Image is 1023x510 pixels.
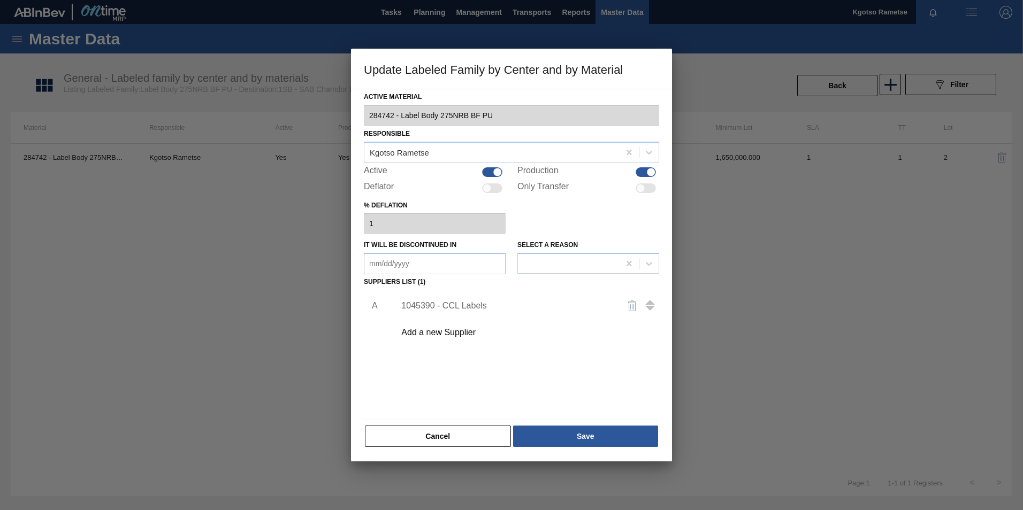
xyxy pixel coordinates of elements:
button: Cancel [365,426,511,447]
label: % deflation [364,198,506,213]
label: It will be discontinued in [364,241,456,249]
label: Active [364,166,387,179]
div: 1045390 - CCL Labels [401,301,611,311]
div: Add a new Supplier [401,328,611,337]
label: Select a reason [517,241,578,249]
button: Save [513,426,658,447]
label: Suppliers list (1) [364,278,425,285]
label: Active Material [364,89,659,105]
img: delete-icon [626,299,639,312]
label: Deflator [364,182,394,195]
input: mm/dd/yyyy [364,253,506,274]
li: A [364,292,380,319]
label: Responsible [364,130,410,137]
h3: Update Labeled Family by Center and by Material [351,49,672,89]
button: delete-icon [620,293,645,319]
div: Kgotso Rametse [370,148,429,157]
label: Production [517,166,559,179]
label: Only Transfer [517,182,569,195]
